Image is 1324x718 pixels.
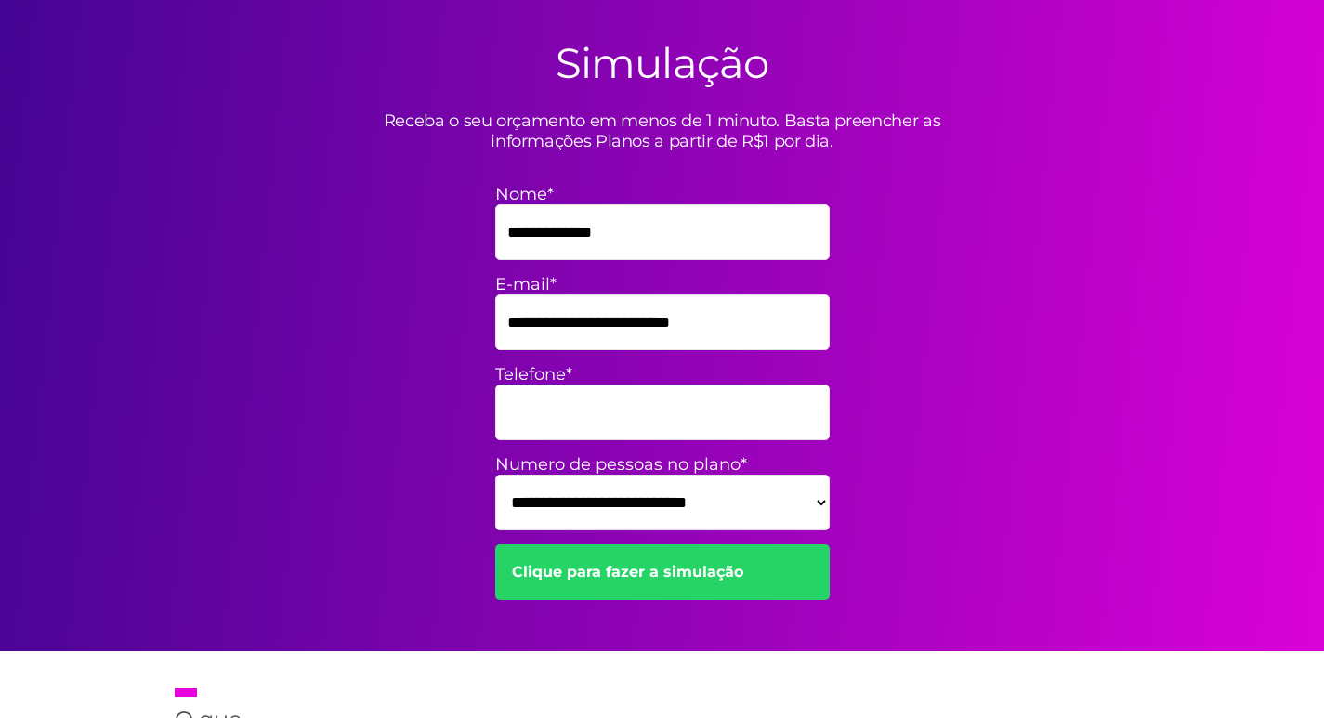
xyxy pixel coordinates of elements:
[556,37,768,88] h2: Simulação
[495,184,830,204] label: Nome*
[495,454,830,475] label: Numero de pessoas no plano*
[495,364,830,385] label: Telefone*
[337,111,988,151] p: Receba o seu orçamento em menos de 1 minuto. Basta preencher as informações Planos a partir de R$...
[495,274,830,294] label: E-mail*
[495,544,830,600] a: Clique para fazer a simulação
